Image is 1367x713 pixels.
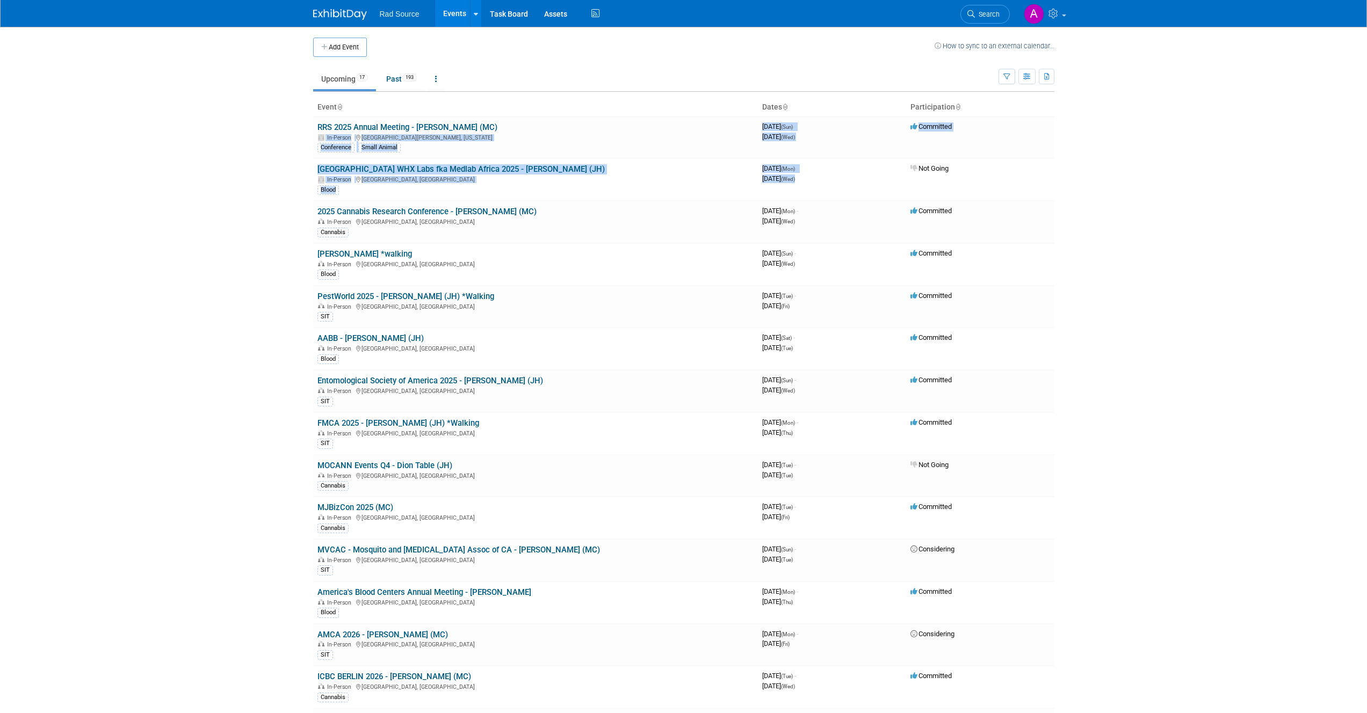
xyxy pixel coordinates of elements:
[762,503,796,511] span: [DATE]
[762,545,796,553] span: [DATE]
[781,261,795,267] span: (Wed)
[797,587,798,595] span: -
[781,631,795,637] span: (Mon)
[317,185,339,195] div: Blood
[910,672,952,680] span: Committed
[317,682,754,690] div: [GEOGRAPHIC_DATA], [GEOGRAPHIC_DATA]
[402,74,417,82] span: 193
[317,555,754,564] div: [GEOGRAPHIC_DATA], [GEOGRAPHIC_DATA]
[318,472,324,478] img: In-Person Event
[327,557,355,564] span: In-Person
[781,547,793,552] span: (Sun)
[358,143,401,152] div: Small Animal
[317,418,479,428] a: FMCA 2025 - [PERSON_NAME] (JH) *Walking
[327,261,355,268] span: In-Person
[317,513,754,521] div: [GEOGRAPHIC_DATA], [GEOGRAPHIC_DATA]
[781,124,793,130] span: (Sun)
[317,545,600,555] a: MVCAC - Mosquito and [MEDICAL_DATA] Assoc of CA - [PERSON_NAME] (MC)
[781,208,795,214] span: (Mon)
[910,292,952,300] span: Committed
[910,207,952,215] span: Committed
[960,5,1010,24] a: Search
[910,630,954,638] span: Considering
[794,249,796,257] span: -
[781,557,793,563] span: (Tue)
[781,293,793,299] span: (Tue)
[762,428,793,436] span: [DATE]
[317,174,754,183] div: [GEOGRAPHIC_DATA], [GEOGRAPHIC_DATA]
[318,134,324,140] img: In-Person Event
[910,503,952,511] span: Committed
[327,514,355,521] span: In-Person
[327,303,355,310] span: In-Person
[317,344,754,352] div: [GEOGRAPHIC_DATA], [GEOGRAPHIC_DATA]
[910,249,952,257] span: Committed
[762,461,796,469] span: [DATE]
[975,10,1000,18] span: Search
[910,418,952,426] span: Committed
[797,630,798,638] span: -
[794,292,796,300] span: -
[318,176,324,181] img: In-Person Event
[317,143,355,152] div: Conference
[794,461,796,469] span: -
[794,503,796,511] span: -
[910,333,952,341] span: Committed
[781,504,793,510] span: (Tue)
[797,418,798,426] span: -
[313,9,367,20] img: ExhibitDay
[327,683,355,690] span: In-Person
[762,639,790,647] span: [DATE]
[781,134,795,140] span: (Wed)
[793,333,795,341] span: -
[781,335,792,341] span: (Sat)
[378,69,425,89] a: Past193
[935,42,1054,50] a: How to sync to an external calendar...
[762,217,795,225] span: [DATE]
[327,134,355,141] span: In-Person
[318,261,324,266] img: In-Person Event
[762,333,795,341] span: [DATE]
[327,641,355,648] span: In-Person
[762,587,798,595] span: [DATE]
[317,639,754,648] div: [GEOGRAPHIC_DATA], [GEOGRAPHIC_DATA]
[762,164,798,172] span: [DATE]
[781,683,795,689] span: (Wed)
[317,503,393,512] a: MJBizCon 2025 (MC)
[781,377,793,383] span: (Sun)
[794,545,796,553] span: -
[910,164,949,172] span: Not Going
[762,302,790,310] span: [DATE]
[797,164,798,172] span: -
[762,471,793,479] span: [DATE]
[337,103,342,111] a: Sort by Event Name
[317,376,543,385] a: Entomological Society of America 2025 - [PERSON_NAME] (JH)
[762,292,796,300] span: [DATE]
[318,641,324,646] img: In-Person Event
[781,219,795,224] span: (Wed)
[910,545,954,553] span: Considering
[313,69,376,89] a: Upcoming17
[762,122,796,130] span: [DATE]
[762,630,798,638] span: [DATE]
[317,386,754,395] div: [GEOGRAPHIC_DATA], [GEOGRAPHIC_DATA]
[782,103,787,111] a: Sort by Start Date
[327,219,355,225] span: In-Person
[781,176,795,182] span: (Wed)
[317,259,754,268] div: [GEOGRAPHIC_DATA], [GEOGRAPHIC_DATA]
[318,514,324,520] img: In-Person Event
[327,472,355,479] span: In-Person
[317,481,349,491] div: Cannabis
[317,650,333,660] div: SIT
[762,376,796,384] span: [DATE]
[317,312,333,322] div: SIT
[317,122,497,132] a: RRS 2025 Annual Meeting - [PERSON_NAME] (MC)
[781,430,793,436] span: (Thu)
[317,397,333,406] div: SIT
[317,565,333,575] div: SIT
[781,514,790,520] span: (Fri)
[317,207,537,216] a: 2025 Cannabis Research Conference - [PERSON_NAME] (MC)
[762,174,795,183] span: [DATE]
[906,98,1054,117] th: Participation
[317,228,349,237] div: Cannabis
